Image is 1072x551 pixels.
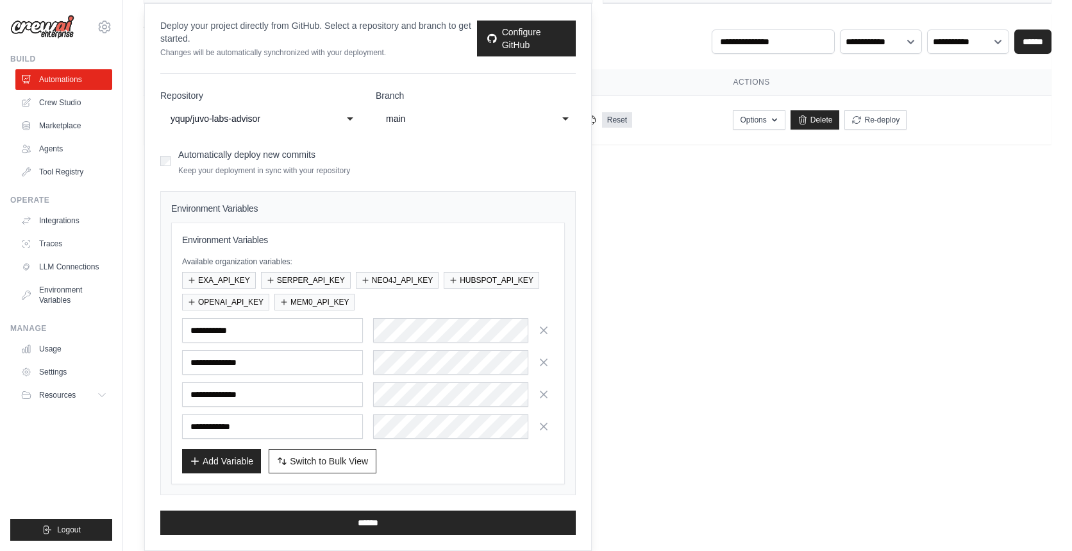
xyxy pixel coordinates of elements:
[15,92,112,113] a: Crew Studio
[356,272,439,289] button: NEO4J_API_KEY
[178,149,315,160] label: Automatically deploy new commits
[844,110,907,130] button: Re-deploy
[477,21,576,56] a: Configure GitHub
[171,202,565,215] h4: Environment Variables
[160,19,477,45] p: Deploy your project directly from GitHub. Select a repository and branch to get started.
[537,69,717,96] th: Token
[733,110,785,130] button: Options
[15,233,112,254] a: Traces
[178,165,350,176] p: Keep your deployment in sync with your repository
[171,111,324,126] div: yqup/juvo-labs-advisor
[182,449,261,473] button: Add Variable
[15,362,112,382] a: Settings
[160,89,360,102] label: Repository
[15,139,112,159] a: Agents
[261,272,351,289] button: SERPER_API_KEY
[144,69,353,96] th: Crew
[602,112,632,128] a: Reset
[160,47,477,58] p: Changes will be automatically synchronized with your deployment.
[182,272,256,289] button: EXA_API_KEY
[10,15,74,39] img: Logo
[144,14,429,32] h2: Automations Live
[144,32,429,45] p: Manage and monitor your active crew automations from this dashboard.
[15,385,112,405] button: Resources
[376,89,576,102] label: Branch
[791,110,840,130] a: Delete
[1008,489,1072,551] iframe: Chat Widget
[15,280,112,310] a: Environment Variables
[15,69,112,90] a: Automations
[57,525,81,535] span: Logout
[444,272,539,289] button: HUBSPOT_API_KEY
[15,210,112,231] a: Integrations
[10,519,112,541] button: Logout
[386,111,540,126] div: main
[274,294,355,310] button: MEM0_API_KEY
[39,390,76,400] span: Resources
[269,449,376,473] button: Switch to Bulk View
[10,323,112,334] div: Manage
[717,69,1051,96] th: Actions
[10,195,112,205] div: Operate
[15,162,112,182] a: Tool Registry
[182,294,269,310] button: OPENAI_API_KEY
[15,115,112,136] a: Marketplace
[15,257,112,277] a: LLM Connections
[290,455,368,468] span: Switch to Bulk View
[182,233,554,246] h3: Environment Variables
[182,257,554,267] p: Available organization variables:
[10,54,112,64] div: Build
[15,339,112,359] a: Usage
